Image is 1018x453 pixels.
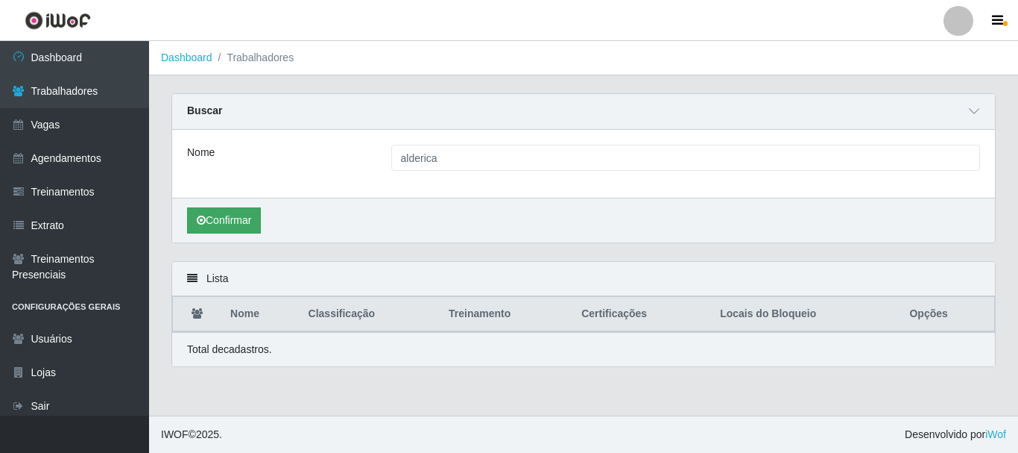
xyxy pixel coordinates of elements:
[572,297,711,332] th: Certificações
[187,145,215,160] label: Nome
[300,297,440,332] th: Classificação
[900,297,994,332] th: Opções
[221,297,299,332] th: Nome
[985,428,1006,440] a: iWof
[161,427,222,443] span: © 2025 .
[25,11,91,30] img: CoreUI Logo
[187,342,272,357] p: Total de cadastros.
[161,51,212,63] a: Dashboard
[149,41,1018,75] nav: breadcrumb
[711,297,900,332] th: Locais do Bloqueio
[905,427,1006,443] span: Desenvolvido por
[187,104,222,116] strong: Buscar
[172,262,995,296] div: Lista
[391,145,981,171] input: Digite o Nome...
[440,297,572,332] th: Treinamento
[212,50,294,66] li: Trabalhadores
[161,428,189,440] span: IWOF
[187,207,261,234] button: Confirmar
